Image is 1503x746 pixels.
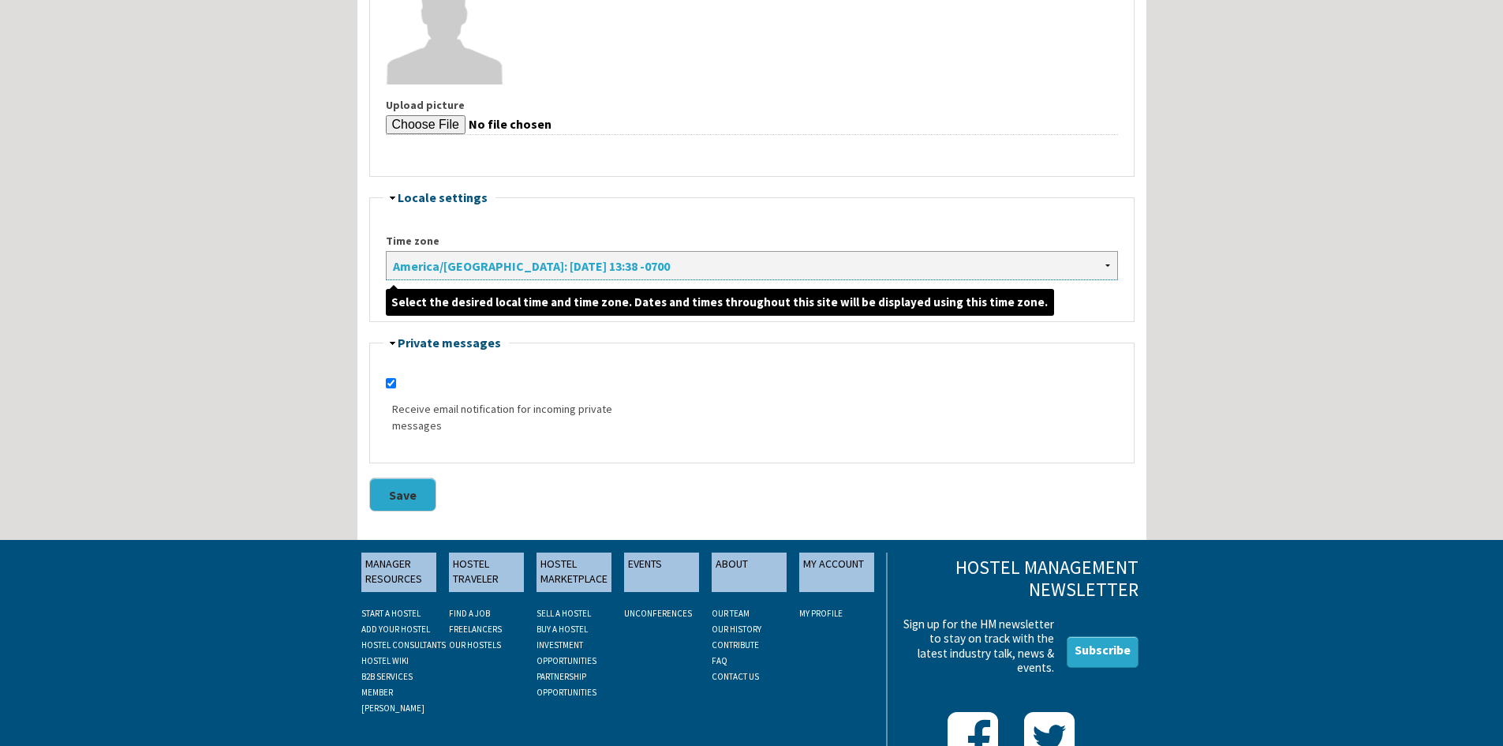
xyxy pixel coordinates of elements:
a: FREELANCERS [449,624,502,635]
a: BUY A HOSTEL [537,624,588,635]
h3: Hostel Management Newsletter [899,557,1138,602]
a: HOSTEL TRAVELER [449,553,524,592]
a: MEMBER [PERSON_NAME] [361,687,424,714]
a: HOSTEL CONSULTANTS [361,639,446,650]
a: Subscribe [1067,636,1138,668]
a: PARTNERSHIP OPPORTUNITIES [537,671,596,698]
label: Upload picture [386,97,1118,114]
a: OUR HOSTELS [449,639,501,650]
a: My Profile [799,608,843,619]
a: ADD YOUR HOSTEL [361,624,430,635]
a: B2B SERVICES [361,671,413,682]
a: Locale settings [398,189,488,205]
a: View user profile. [386,16,504,32]
p: Sign up for the HM newsletter to stay on track with the latest industry talk, news & events. [899,617,1054,675]
a: START A HOSTEL [361,608,421,619]
button: Save [369,478,436,512]
a: UNCONFERENCES [624,608,692,619]
a: OUR TEAM [712,608,750,619]
a: CONTRIBUTE [712,639,759,650]
a: ABOUT [712,553,787,592]
a: MANAGER RESOURCES [361,553,436,592]
label: Receive email notification for incoming private messages [392,401,617,434]
a: EVENTS [624,553,699,592]
a: INVESTMENT OPPORTUNITIES [537,639,596,666]
label: Time zone [386,233,1118,249]
a: OUR HISTORY [712,624,761,635]
span: Select the desired local time and time zone. Dates and times throughout this site will be display... [386,289,1054,317]
a: Private messages [398,335,501,351]
a: FIND A JOB [449,608,490,619]
a: CONTACT US [712,671,759,682]
a: MY ACCOUNT [799,553,874,592]
a: SELL A HOSTEL [537,608,591,619]
a: HOSTEL MARKETPLACE [537,553,611,592]
a: FAQ [712,655,727,666]
a: HOSTEL WIKI [361,655,409,666]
